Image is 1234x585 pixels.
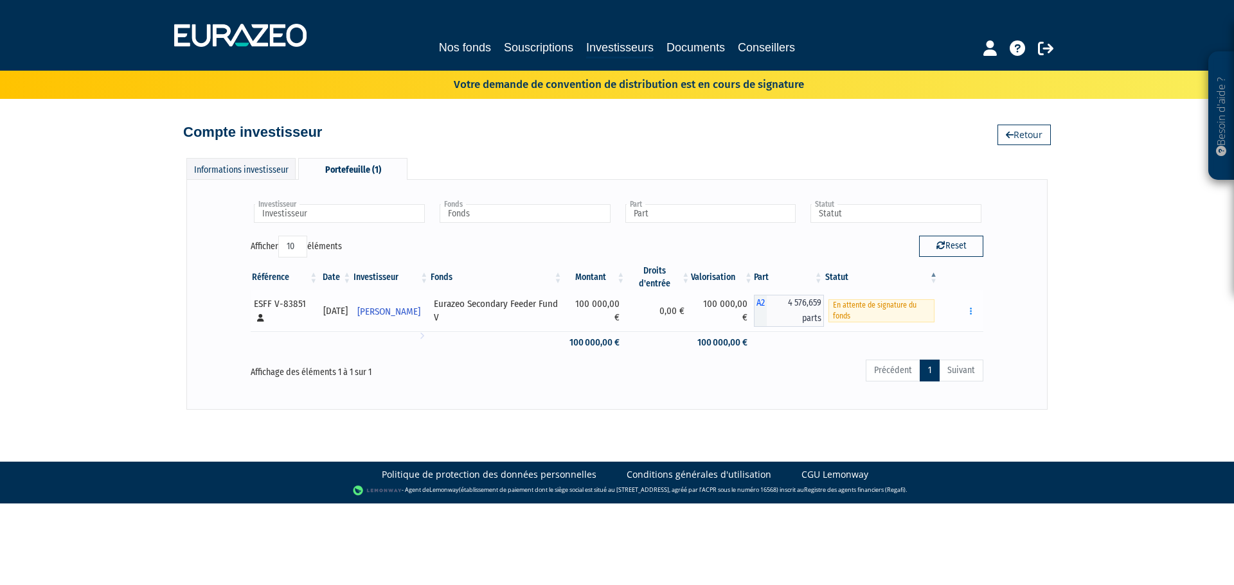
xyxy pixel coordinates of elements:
div: A2 - Eurazeo Secondary Feeder Fund V [754,295,824,327]
th: Date: activer pour trier la colonne par ordre croissant [319,265,352,290]
div: Affichage des éléments 1 à 1 sur 1 [251,358,545,379]
label: Afficher éléments [251,236,342,258]
div: Eurazeo Secondary Feeder Fund V [434,297,559,325]
th: Référence : activer pour trier la colonne par ordre croissant [251,265,319,290]
a: Politique de protection des données personnelles [382,468,596,481]
a: Conseillers [738,39,795,57]
td: 0,00 € [626,290,691,331]
i: [Français] Personne physique [257,314,264,322]
a: Conditions générales d'utilisation [627,468,771,481]
a: Documents [666,39,725,57]
a: Souscriptions [504,39,573,57]
td: 100 000,00 € [563,290,626,331]
span: 4 576,659 parts [767,295,824,327]
p: Votre demande de convention de distribution est en cours de signature [416,74,804,92]
img: 1732889491-logotype_eurazeo_blanc_rvb.png [174,24,307,47]
div: - Agent de (établissement de paiement dont le siège social est situé au [STREET_ADDRESS], agréé p... [13,484,1221,497]
td: 100 000,00 € [691,331,754,354]
div: Portefeuille (1) [298,158,407,180]
a: CGU Lemonway [801,468,868,481]
span: [PERSON_NAME] [357,300,420,324]
button: Reset [919,236,983,256]
a: Lemonway [429,485,459,494]
span: En attente de signature du fonds [828,299,934,322]
th: Part: activer pour trier la colonne par ordre croissant [754,265,824,290]
td: 100 000,00 € [563,331,626,354]
td: 100 000,00 € [691,290,754,331]
div: ESFF V-83851 [254,297,314,325]
th: Droits d'entrée: activer pour trier la colonne par ordre croissant [626,265,691,290]
h4: Compte investisseur [183,125,322,140]
img: logo-lemonway.png [353,484,402,497]
th: Montant: activer pour trier la colonne par ordre croissant [563,265,626,290]
a: Registre des agents financiers (Regafi) [804,485,906,494]
a: 1 [920,360,940,381]
select: Afficheréléments [278,236,307,258]
th: Statut : activer pour trier la colonne par ordre d&eacute;croissant [824,265,939,290]
span: A2 [754,295,767,327]
i: Voir l'investisseur [420,324,424,347]
th: Fonds: activer pour trier la colonne par ordre croissant [429,265,563,290]
a: Investisseurs [586,39,654,58]
th: Investisseur: activer pour trier la colonne par ordre croissant [352,265,429,290]
th: Valorisation: activer pour trier la colonne par ordre croissant [691,265,754,290]
div: [DATE] [323,304,348,318]
a: Retour [997,125,1051,145]
p: Besoin d'aide ? [1214,58,1229,174]
div: Informations investisseur [186,158,296,179]
a: [PERSON_NAME] [352,298,429,324]
a: Nos fonds [439,39,491,57]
